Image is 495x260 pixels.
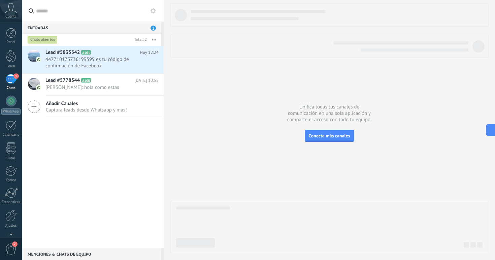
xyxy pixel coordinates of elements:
[81,78,91,83] span: A100
[305,130,354,142] button: Conecta más canales
[1,86,21,90] div: Chats
[1,133,21,137] div: Calendario
[134,77,159,84] span: [DATE] 10:58
[46,100,127,107] span: Añadir Canales
[308,133,350,139] span: Conecta más canales
[151,26,156,31] span: 1
[140,49,159,56] span: Hoy 12:24
[22,22,161,34] div: Entradas
[45,77,80,84] span: Lead #5778344
[1,64,21,69] div: Leads
[36,57,41,62] img: com.amocrm.amocrmwa.svg
[81,50,91,55] span: A101
[1,178,21,183] div: Correo
[12,241,18,247] span: 2
[22,74,164,95] a: Lead #5778344 A100 [DATE] 10:58 [PERSON_NAME]: hola como estas
[22,248,161,260] div: Menciones & Chats de equipo
[1,224,21,228] div: Ajustes
[45,56,146,69] span: 447710173736: 99599 es tu código de confirmación de Facebook
[45,84,146,91] span: [PERSON_NAME]: hola como estas
[13,73,19,79] span: 1
[1,156,21,161] div: Listas
[28,36,58,44] div: Chats abiertos
[46,107,127,113] span: Captura leads desde Whatsapp y más!
[1,40,21,44] div: Panel
[1,200,21,204] div: Estadísticas
[132,36,147,43] div: Total: 2
[45,49,80,56] span: Lead #5835542
[147,34,161,46] button: Más
[36,85,41,90] img: com.amocrm.amocrmwa.svg
[22,46,164,73] a: Lead #5835542 A101 Hoy 12:24 447710173736: 99599 es tu código de confirmación de Facebook
[5,14,16,19] span: Cuenta
[1,108,21,115] div: WhatsApp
